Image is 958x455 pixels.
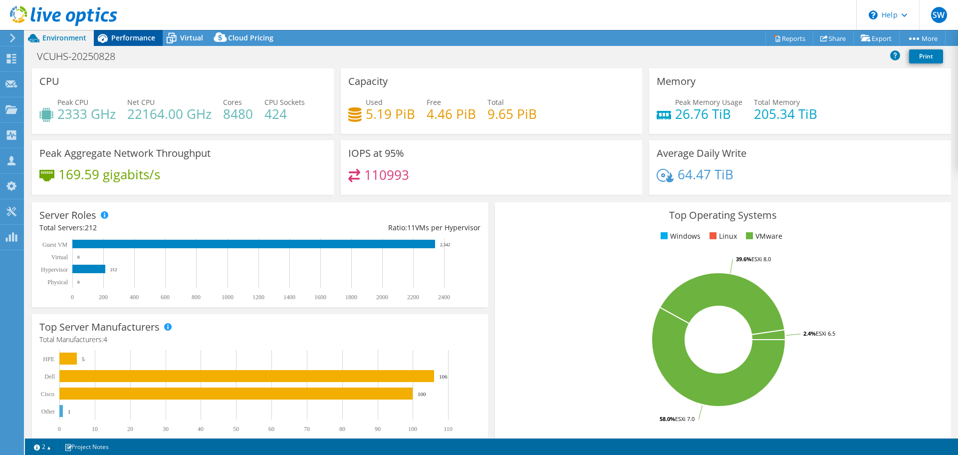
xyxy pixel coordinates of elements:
text: 1000 [222,294,234,301]
a: Export [853,30,900,46]
span: SW [931,7,947,23]
h4: 424 [264,108,305,119]
h4: 9.65 PiB [487,108,537,119]
div: Total Servers: [39,222,260,233]
text: 400 [130,294,139,301]
h3: IOPS at 95% [348,148,404,159]
text: 800 [192,294,201,301]
text: 0 [71,294,74,301]
h4: 110993 [364,169,409,180]
text: 2200 [407,294,419,301]
tspan: 58.0% [660,415,675,423]
text: 1800 [345,294,357,301]
h4: 169.59 gigabits/s [58,169,160,180]
span: 212 [85,223,97,232]
text: 2400 [438,294,450,301]
h3: Memory [657,76,696,87]
text: 1400 [283,294,295,301]
h3: Average Daily Write [657,148,746,159]
span: Peak CPU [57,97,88,107]
text: 2000 [376,294,388,301]
tspan: ESXi 8.0 [751,255,771,263]
h4: 22164.00 GHz [127,108,212,119]
text: 1 [68,409,71,415]
h4: 5.19 PiB [366,108,415,119]
text: 5 [82,356,85,362]
a: Reports [765,30,813,46]
span: Total Memory [754,97,800,107]
tspan: 39.6% [736,255,751,263]
li: Linux [707,231,737,242]
span: Peak Memory Usage [675,97,742,107]
text: 0 [58,426,61,433]
text: 106 [439,374,448,380]
text: Hypervisor [41,266,68,273]
text: 40 [198,426,204,433]
a: 2 [27,441,58,453]
text: 90 [375,426,381,433]
text: Cisco [41,391,54,398]
span: Net CPU [127,97,155,107]
span: CPU Sockets [264,97,305,107]
text: Virtual [51,254,68,261]
text: 1200 [252,294,264,301]
span: Used [366,97,383,107]
text: 80 [339,426,345,433]
text: Physical [47,279,68,286]
text: 0 [77,280,80,285]
span: Performance [111,33,155,42]
h3: Top Server Manufacturers [39,322,160,333]
span: Free [427,97,441,107]
text: 50 [233,426,239,433]
span: Cloud Pricing [228,33,273,42]
text: 110 [444,426,453,433]
span: Total [487,97,504,107]
text: 1600 [314,294,326,301]
text: 20 [127,426,133,433]
div: Ratio: VMs per Hypervisor [260,222,480,233]
span: Environment [42,33,86,42]
span: 4 [103,335,107,344]
h3: Capacity [348,76,388,87]
span: Virtual [180,33,203,42]
a: Project Notes [57,441,116,453]
h4: 2333 GHz [57,108,116,119]
span: Cores [223,97,242,107]
a: Print [909,49,943,63]
h3: Peak Aggregate Network Throughput [39,148,211,159]
text: 10 [92,426,98,433]
li: VMware [743,231,782,242]
text: 100 [408,426,417,433]
text: HPE [43,356,54,363]
li: Windows [658,231,701,242]
h4: 205.34 TiB [754,108,817,119]
a: More [899,30,946,46]
h4: 64.47 TiB [678,169,733,180]
a: Share [813,30,854,46]
h4: 4.46 PiB [427,108,476,119]
text: 212 [110,267,117,272]
text: 100 [418,391,426,397]
span: 11 [407,223,415,232]
tspan: 2.4% [803,330,816,337]
h4: 26.76 TiB [675,108,742,119]
h3: CPU [39,76,59,87]
text: 70 [304,426,310,433]
h3: Server Roles [39,210,96,221]
h4: Total Manufacturers: [39,334,480,345]
text: 60 [268,426,274,433]
h1: VCUHS-20250828 [32,51,131,62]
text: 30 [163,426,169,433]
tspan: ESXi 6.5 [816,330,835,337]
text: 2,342 [440,242,450,247]
text: Other [41,408,55,415]
h4: 8480 [223,108,253,119]
svg: \n [869,10,878,19]
text: Dell [44,373,55,380]
text: 200 [99,294,108,301]
text: Guest VM [42,241,67,248]
text: 600 [161,294,170,301]
tspan: ESXi 7.0 [675,415,695,423]
text: 0 [77,255,80,260]
h3: Top Operating Systems [502,210,944,221]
